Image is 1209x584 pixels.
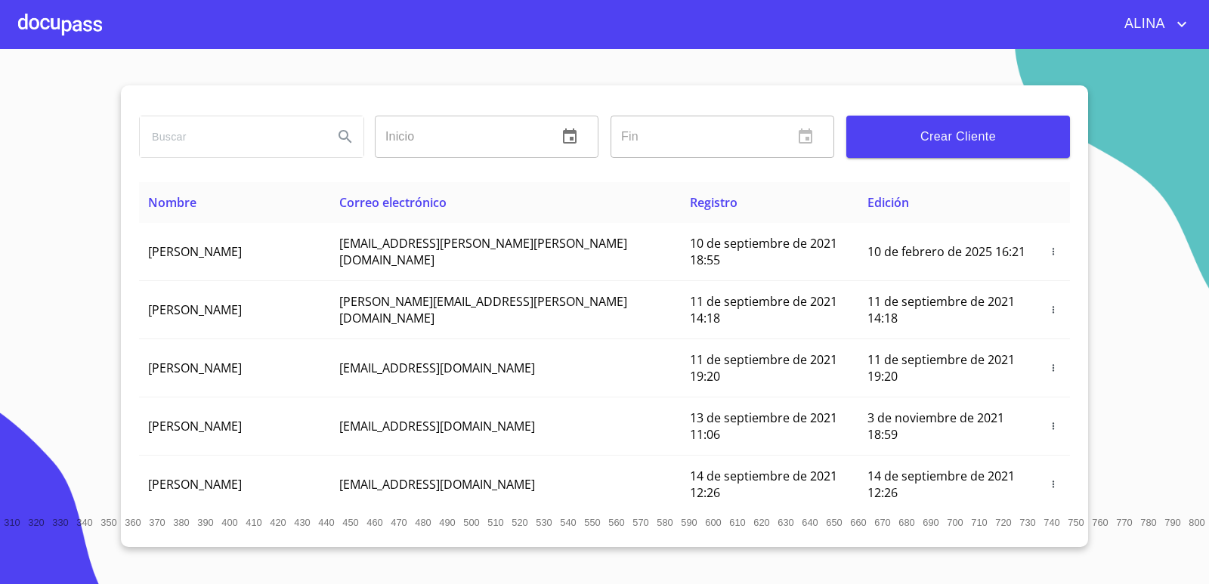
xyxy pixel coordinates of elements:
[705,517,721,528] span: 600
[463,517,479,528] span: 500
[874,517,890,528] span: 670
[850,517,866,528] span: 660
[1136,511,1161,535] button: 780
[221,517,237,528] span: 400
[290,511,314,535] button: 430
[690,351,837,385] span: 11 de septiembre de 2021 19:20
[121,511,145,535] button: 360
[898,517,914,528] span: 680
[149,517,165,528] span: 370
[387,511,411,535] button: 470
[867,194,909,211] span: Edición
[858,126,1058,147] span: Crear Cliente
[148,243,242,260] span: [PERSON_NAME]
[690,409,837,443] span: 13 de septiembre de 2021 11:06
[435,511,459,535] button: 490
[218,511,242,535] button: 400
[487,517,503,528] span: 510
[690,293,837,326] span: 11 de septiembre de 2021 14:18
[846,511,870,535] button: 660
[73,511,97,535] button: 340
[52,517,68,528] span: 330
[1064,511,1088,535] button: 750
[725,511,750,535] button: 610
[327,119,363,155] button: Search
[584,517,600,528] span: 550
[1092,517,1108,528] span: 760
[867,468,1015,501] span: 14 de septiembre de 2021 12:26
[604,511,629,535] button: 560
[895,511,919,535] button: 680
[1088,511,1112,535] button: 760
[1040,511,1064,535] button: 740
[943,511,967,535] button: 700
[774,511,798,535] button: 630
[339,418,535,434] span: [EMAIL_ADDRESS][DOMAIN_NAME]
[822,511,846,535] button: 650
[173,517,189,528] span: 380
[169,511,193,535] button: 380
[270,517,286,528] span: 420
[366,517,382,528] span: 460
[690,235,837,268] span: 10 de septiembre de 2021 18:55
[947,517,963,528] span: 700
[1068,517,1084,528] span: 750
[512,517,527,528] span: 520
[1164,517,1180,528] span: 790
[148,301,242,318] span: [PERSON_NAME]
[100,517,116,528] span: 350
[339,194,447,211] span: Correo electrónico
[867,409,1004,443] span: 3 de noviembre de 2021 18:59
[411,511,435,535] button: 480
[1044,517,1059,528] span: 740
[870,511,895,535] button: 670
[508,511,532,535] button: 520
[148,360,242,376] span: [PERSON_NAME]
[4,517,20,528] span: 310
[294,517,310,528] span: 430
[629,511,653,535] button: 570
[608,517,624,528] span: 560
[677,511,701,535] button: 590
[28,517,44,528] span: 320
[701,511,725,535] button: 600
[48,511,73,535] button: 330
[197,517,213,528] span: 390
[867,293,1015,326] span: 11 de septiembre de 2021 14:18
[653,511,677,535] button: 580
[193,511,218,535] button: 390
[995,517,1011,528] span: 720
[657,517,673,528] span: 580
[484,511,508,535] button: 510
[532,511,556,535] button: 530
[536,517,552,528] span: 530
[690,194,737,211] span: Registro
[97,511,121,535] button: 350
[439,517,455,528] span: 490
[967,511,991,535] button: 710
[632,517,648,528] span: 570
[798,511,822,535] button: 640
[1140,517,1156,528] span: 780
[24,511,48,535] button: 320
[919,511,943,535] button: 690
[314,511,339,535] button: 440
[1112,511,1136,535] button: 770
[802,517,818,528] span: 640
[459,511,484,535] button: 500
[339,511,363,535] button: 450
[1185,511,1209,535] button: 800
[140,116,321,157] input: search
[242,511,266,535] button: 410
[778,517,793,528] span: 630
[246,517,261,528] span: 410
[580,511,604,535] button: 550
[846,116,1070,158] button: Crear Cliente
[1016,511,1040,535] button: 730
[1116,517,1132,528] span: 770
[145,511,169,535] button: 370
[753,517,769,528] span: 620
[148,194,196,211] span: Nombre
[729,517,745,528] span: 610
[1019,517,1035,528] span: 730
